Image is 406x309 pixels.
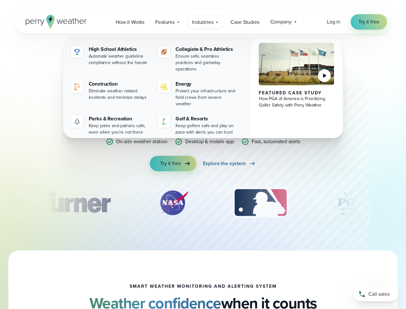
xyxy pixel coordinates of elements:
[89,80,150,88] div: Construction
[110,15,150,29] a: How it Works
[251,38,342,143] a: PGA of America, Frisco Campus Featured Case Study How PGA of America is Prioritizing Golfer Safet...
[353,287,398,301] a: Call sales
[368,290,390,298] span: Call sales
[89,45,150,53] div: High School Athletics
[28,187,120,219] div: 1 of 12
[73,48,81,56] img: highschool-icon.svg
[203,156,256,171] a: Explore the system
[227,187,294,219] div: 3 of 12
[176,115,237,123] div: Golf & Resorts
[68,112,153,138] a: Parks & Recreation Keep parks and patrons safe, even when you're not there
[151,187,196,219] img: NASA.svg
[68,78,153,103] a: Construction Eliminate weather related incidents and minimize delays
[351,14,387,30] a: Try it free
[327,18,340,26] a: Log in
[151,187,196,219] div: 2 of 12
[252,138,300,145] p: Fast, automated alerts
[89,53,150,66] div: Automate weather guideline compliance without the hassle
[327,18,340,25] span: Log in
[176,80,237,88] div: Energy
[73,83,81,90] img: noun-crane-7630938-1@2x.svg
[28,187,120,219] img: Turner-Construction_1.svg
[130,284,277,289] h1: smart weather monitoring and alerting system
[230,18,259,26] span: Case Studies
[185,138,234,145] p: Desktop & mobile app
[155,112,239,138] a: Golf & Resorts Keep golfers safe and play on pace with alerts you can trust
[68,43,153,69] a: High School Athletics Automate weather guideline compliance without the hassle
[160,160,181,167] span: Try it free
[116,138,167,145] p: On-site weather station
[160,48,168,56] img: proathletics-icon@2x-1.svg
[89,115,150,123] div: Parks & Recreation
[89,123,150,136] div: Keep parks and patrons safe, even when you're not there
[227,187,294,219] img: MLB.svg
[176,88,237,107] div: Protect your infrastructure and field crews from severe weather
[48,187,359,222] div: slideshow
[160,83,168,90] img: energy-icon@2x-1.svg
[192,18,213,26] span: Industries
[176,123,237,136] div: Keep golfers safe and play on pace with alerts you can trust
[73,117,81,125] img: parks-icon-grey.svg
[155,43,239,75] a: Collegiate & Pro Athletics Ensure safe, seamless practices and gameday operations
[203,160,246,167] span: Explore the system
[89,88,150,101] div: Eliminate weather related incidents and minimize delays
[270,18,292,26] span: Company
[160,117,168,125] img: golf-iconV2.svg
[259,43,334,85] img: PGA of America, Frisco Campus
[259,96,334,108] div: How PGA of America is Prioritizing Golfer Safety with Perry Weather
[155,18,175,26] span: Features
[325,187,377,219] div: 4 of 12
[225,15,265,29] a: Case Studies
[176,53,237,72] div: Ensure safe, seamless practices and gameday operations
[176,45,237,53] div: Collegiate & Pro Athletics
[358,18,379,26] span: Try it free
[116,18,144,26] span: How it Works
[259,90,334,96] div: Featured Case Study
[325,187,377,219] img: PGA.svg
[150,156,196,171] a: Try it free
[155,78,239,110] a: Energy Protect your infrastructure and field crews from severe weather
